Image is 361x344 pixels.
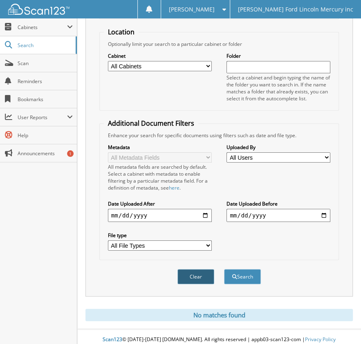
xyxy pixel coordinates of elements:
span: Cabinets [18,24,67,31]
div: Enhance your search for specific documents using filters such as date and file type. [104,132,335,139]
label: File type [108,232,212,239]
span: Search [18,42,72,49]
input: start [108,209,212,222]
span: Help [18,132,73,139]
a: here [169,184,179,191]
a: Privacy Policy [305,336,336,343]
label: Date Uploaded Before [226,200,330,207]
div: All metadata fields are searched by default. Select a cabinet with metadata to enable filtering b... [108,163,212,191]
input: end [226,209,330,222]
span: Scan123 [103,336,122,343]
span: Bookmarks [18,96,73,103]
span: Announcements [18,150,73,157]
span: Scan [18,60,73,67]
label: Metadata [108,144,212,151]
div: 1 [67,150,74,157]
span: User Reports [18,114,67,121]
legend: Additional Document Filters [104,119,198,128]
span: [PERSON_NAME] [169,7,215,12]
label: Date Uploaded After [108,200,212,207]
img: scan123-logo-white.svg [8,4,70,15]
div: Select a cabinet and begin typing the name of the folder you want to search in. If the name match... [226,74,330,102]
label: Uploaded By [226,144,330,151]
legend: Location [104,27,139,36]
div: No matches found [85,309,353,321]
button: Clear [177,269,214,284]
span: [PERSON_NAME] Ford Lincoln Mercury inc [238,7,353,12]
span: Reminders [18,78,73,85]
label: Cabinet [108,52,212,59]
button: Search [224,269,261,284]
label: Folder [226,52,330,59]
div: Optionally limit your search to a particular cabinet or folder [104,41,335,48]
